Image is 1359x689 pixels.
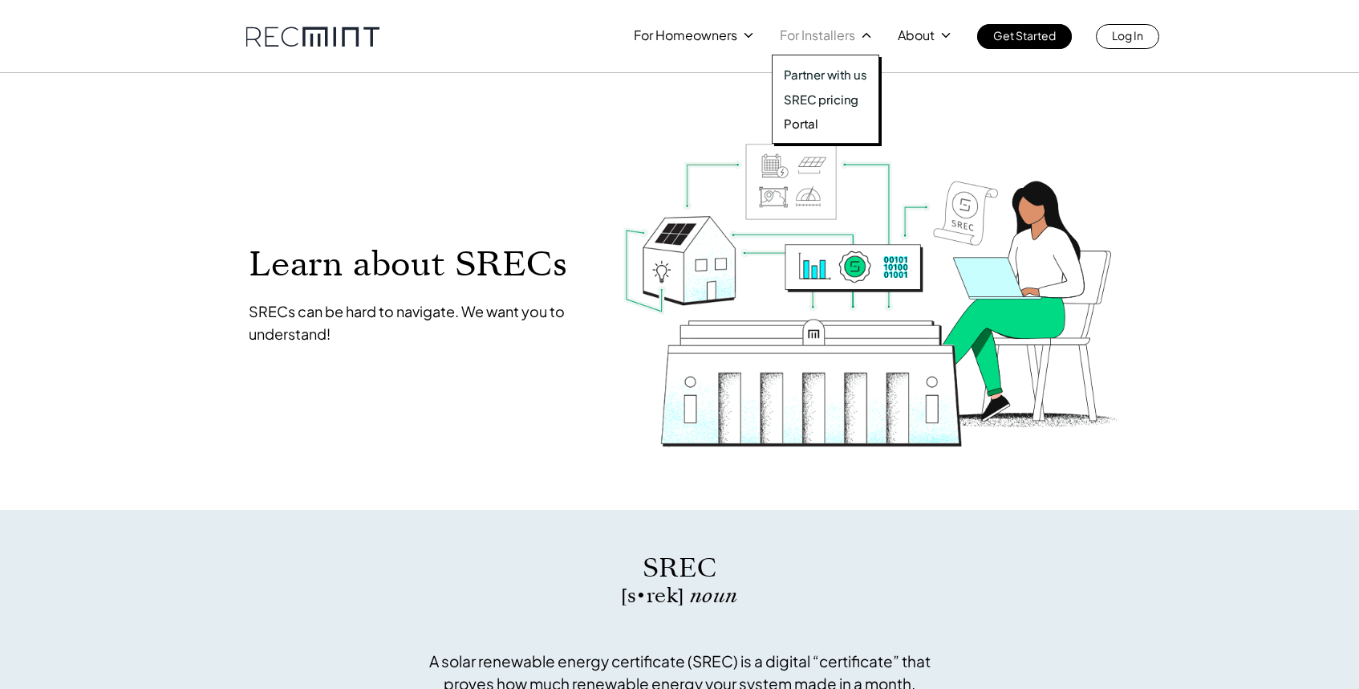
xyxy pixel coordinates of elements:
a: Portal [784,116,867,132]
span: noun [690,581,738,609]
p: Log In [1112,24,1143,47]
p: SREC pricing [784,92,858,108]
a: Partner with us [784,67,867,83]
p: Portal [784,116,818,132]
p: For Installers [780,24,855,47]
p: SRECs can be hard to navigate. We want you to understand! [249,300,590,345]
p: Get Started [993,24,1056,47]
p: [s • rek] [419,586,940,605]
p: Learn about SRECs [249,246,590,282]
p: SREC [419,550,940,586]
a: Get Started [977,24,1072,49]
a: Log In [1096,24,1159,49]
p: For Homeowners [634,24,737,47]
p: About [898,24,935,47]
a: SREC pricing [784,92,867,108]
